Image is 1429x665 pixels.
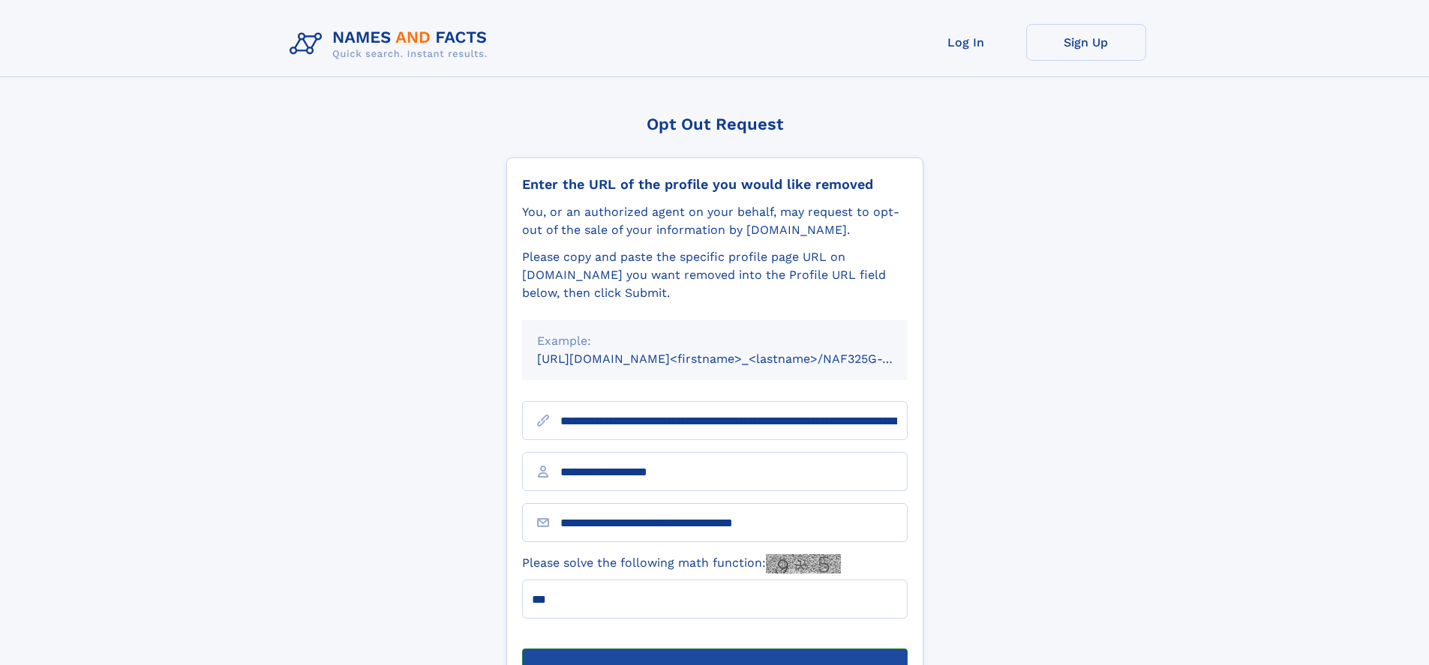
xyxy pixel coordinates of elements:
[522,176,908,193] div: Enter the URL of the profile you would like removed
[506,115,923,133] div: Opt Out Request
[522,203,908,239] div: You, or an authorized agent on your behalf, may request to opt-out of the sale of your informatio...
[906,24,1026,61] a: Log In
[537,332,893,350] div: Example:
[537,352,936,366] small: [URL][DOMAIN_NAME]<firstname>_<lastname>/NAF325G-xxxxxxxx
[522,554,841,574] label: Please solve the following math function:
[284,24,500,64] img: Logo Names and Facts
[522,248,908,302] div: Please copy and paste the specific profile page URL on [DOMAIN_NAME] you want removed into the Pr...
[1026,24,1146,61] a: Sign Up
